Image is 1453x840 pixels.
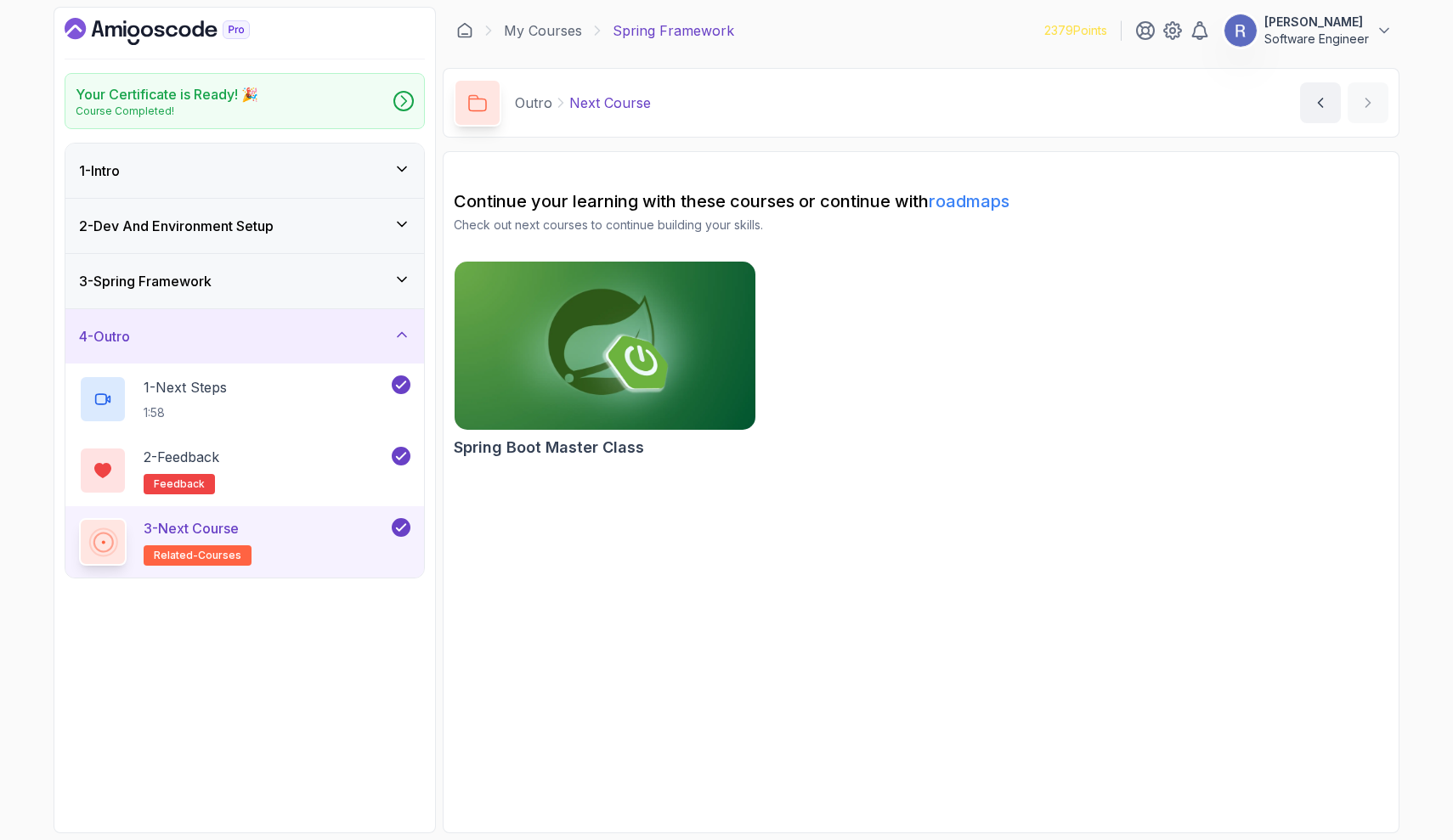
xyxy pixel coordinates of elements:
[1224,14,1257,47] img: user profile image
[65,199,424,253] button: 2-Dev And Environment Setup
[79,216,274,236] h3: 2 - Dev And Environment Setup
[569,93,651,113] p: Next Course
[76,84,258,104] h2: Your Certificate is Ready! 🎉
[454,261,756,459] a: Spring Boot Master Class cardSpring Boot Master Class
[1348,82,1388,123] button: next content
[1224,14,1393,48] button: user profile image[PERSON_NAME]Software Engineer
[455,262,755,430] img: Spring Boot Master Class card
[154,477,205,491] span: feedback
[65,254,424,308] button: 3-Spring Framework
[454,189,1388,213] h2: Continue your learning with these courses or continue with
[79,518,410,566] button: 3-Next Courserelated-courses
[1264,14,1369,31] p: [PERSON_NAME]
[79,447,410,494] button: 2-Feedbackfeedback
[79,375,410,423] button: 1-Next Steps1:58
[154,549,241,562] span: related-courses
[144,447,219,467] p: 2 - Feedback
[79,271,212,291] h3: 3 - Spring Framework
[515,93,552,113] p: Outro
[929,191,1009,211] a: roadmaps
[144,518,239,538] p: 3 - Next Course
[613,20,734,41] p: Spring Framework
[1044,22,1107,39] p: 2379 Points
[1264,31,1369,48] p: Software Engineer
[65,309,424,364] button: 4-Outro
[144,404,227,421] p: 1:58
[456,22,473,39] a: Dashboard
[65,18,289,45] a: Dashboard
[504,20,582,41] a: My Courses
[65,144,424,198] button: 1-Intro
[1300,82,1341,123] button: previous content
[454,436,644,459] h2: Spring Boot Master Class
[454,217,1388,234] p: Check out next courses to continue building your skills.
[79,326,130,347] h3: 4 - Outro
[76,104,258,118] p: Course Completed!
[65,73,425,129] a: Your Certificate is Ready! 🎉Course Completed!
[79,161,120,181] h3: 1 - Intro
[144,377,227,397] p: 1 - Next Steps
